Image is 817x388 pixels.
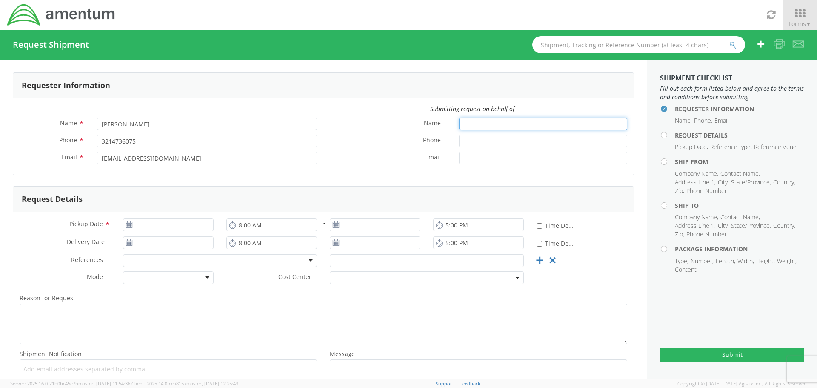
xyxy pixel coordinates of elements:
[737,257,754,265] li: Width
[20,350,82,358] span: Shipment Notification
[675,246,804,252] h4: Package Information
[430,105,514,113] i: Submitting request on behalf of
[720,170,760,178] li: Contact Name
[675,202,804,209] h4: Ship To
[731,178,771,187] li: State/Province
[714,116,728,125] li: Email
[773,178,795,187] li: Country
[694,116,712,125] li: Phone
[87,273,103,281] span: Mode
[691,257,714,265] li: Number
[660,84,804,101] span: Fill out each form listed below and agree to the terms and conditions before submitting
[718,221,729,230] li: City
[23,365,313,374] span: Add email addresses separated by comma
[675,143,708,151] li: Pickup Date
[60,119,77,127] span: Name
[675,265,697,274] li: Content
[78,380,130,387] span: master, [DATE] 11:54:36
[460,380,480,387] a: Feedback
[537,238,576,248] label: Time Definite
[754,143,797,151] li: Reference value
[425,153,441,163] span: Email
[59,136,77,144] span: Phone
[20,294,75,302] span: Reason for Request
[677,380,807,387] span: Copyright © [DATE]-[DATE] Agistix Inc., All Rights Reserved
[6,3,116,27] img: dyn-intl-logo-049831509241104b2a82.png
[806,20,811,28] span: ▼
[710,143,752,151] li: Reference type
[773,221,795,230] li: Country
[686,187,727,195] li: Phone Number
[71,256,103,264] span: References
[278,273,311,282] span: Cost Center
[532,36,745,53] input: Shipment, Tracking or Reference Number (at least 4 chars)
[716,257,735,265] li: Length
[777,257,797,265] li: Weight
[22,81,110,90] h3: Requester Information
[675,230,684,239] li: Zip
[675,106,804,112] h4: Requester Information
[660,348,804,362] button: Submit
[675,213,718,221] li: Company Name
[756,257,775,265] li: Height
[22,195,83,204] h3: Request Details
[675,170,718,178] li: Company Name
[424,119,441,129] span: Name
[788,20,811,28] span: Forms
[186,380,238,387] span: master, [DATE] 12:25:43
[537,223,542,229] input: Time Definite
[720,213,760,221] li: Contact Name
[731,221,771,230] li: State/Province
[675,221,716,230] li: Address Line 1
[660,75,804,82] h3: Shipment Checklist
[67,238,105,247] span: Delivery Date
[537,241,542,247] input: Time Definite
[675,132,804,138] h4: Request Details
[537,220,576,230] label: Time Definite
[675,158,804,165] h4: Ship From
[61,153,77,161] span: Email
[675,178,716,187] li: Address Line 1
[13,40,89,49] h4: Request Shipment
[423,136,441,146] span: Phone
[69,220,103,228] span: Pickup Date
[718,178,729,187] li: City
[686,230,727,239] li: Phone Number
[131,380,238,387] span: Client: 2025.14.0-cea8157
[436,380,454,387] a: Support
[675,257,688,265] li: Type
[330,350,355,358] span: Message
[675,116,692,125] li: Name
[10,380,130,387] span: Server: 2025.16.0-21b0bc45e7b
[675,187,684,195] li: Zip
